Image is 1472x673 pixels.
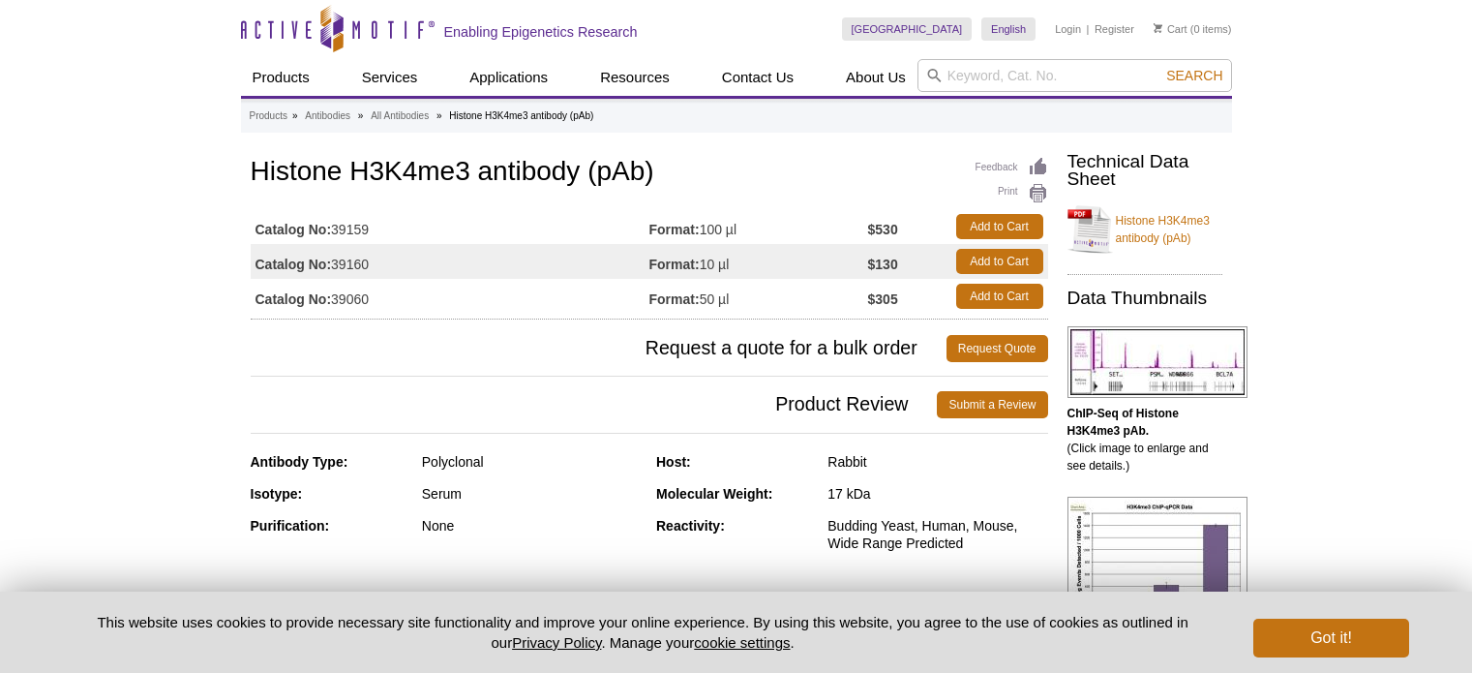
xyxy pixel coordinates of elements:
[1154,17,1232,41] li: (0 items)
[250,107,287,125] a: Products
[956,249,1043,274] a: Add to Cart
[649,221,700,238] strong: Format:
[251,454,348,470] strong: Antibody Type:
[422,453,642,471] div: Polyclonal
[251,157,1048,190] h1: Histone H3K4me3 antibody (pAb)
[956,214,1043,239] a: Add to Cart
[976,157,1048,178] a: Feedback
[255,291,332,308] strong: Catalog No:
[694,634,790,651] button: cookie settings
[588,59,681,96] a: Resources
[868,291,898,308] strong: $305
[241,59,321,96] a: Products
[649,244,868,279] td: 10 µl
[251,279,649,314] td: 39060
[649,291,700,308] strong: Format:
[458,59,559,96] a: Applications
[868,221,898,238] strong: $530
[251,209,649,244] td: 39159
[1067,405,1222,474] p: (Click image to enlarge and see details.)
[371,107,429,125] a: All Antibodies
[937,391,1047,418] a: Submit a Review
[422,485,642,503] div: Serum
[64,612,1222,653] p: This website uses cookies to provide necessary site functionality and improve your online experie...
[1087,17,1090,41] li: |
[305,107,350,125] a: Antibodies
[656,518,725,534] strong: Reactivity:
[656,486,772,502] strong: Molecular Weight:
[1067,290,1222,307] h2: Data Thumbnails
[827,453,1047,471] div: Rabbit
[1067,407,1179,438] b: ChIP-Seq of Histone H3K4me3 pAb.
[649,279,868,314] td: 50 µl
[1067,497,1247,623] img: Histone H3K4me3 antibody (pAb) tested by TIP-ChIP.
[868,256,898,273] strong: $130
[255,221,332,238] strong: Catalog No:
[1095,22,1134,36] a: Register
[449,110,593,121] li: Histone H3K4me3 antibody (pAb)
[1154,23,1162,33] img: Your Cart
[649,209,868,244] td: 100 µl
[251,391,938,418] span: Product Review
[827,517,1047,552] div: Budding Yeast, Human, Mouse, Wide Range Predicted
[512,634,601,651] a: Privacy Policy
[436,110,442,121] li: »
[649,256,700,273] strong: Format:
[976,183,1048,204] a: Print
[358,110,364,121] li: »
[710,59,805,96] a: Contact Us
[917,59,1232,92] input: Keyword, Cat. No.
[946,335,1048,362] a: Request Quote
[656,454,691,470] strong: Host:
[1160,67,1228,84] button: Search
[1166,68,1222,83] span: Search
[827,485,1047,503] div: 17 kDa
[251,244,649,279] td: 39160
[292,110,298,121] li: »
[1055,22,1081,36] a: Login
[251,486,303,502] strong: Isotype:
[1067,153,1222,188] h2: Technical Data Sheet
[251,518,330,534] strong: Purification:
[1154,22,1187,36] a: Cart
[251,335,946,362] span: Request a quote for a bulk order
[1067,326,1247,398] img: Histone H3K4me3 antibody (pAb) tested by ChIP-Seq.
[981,17,1036,41] a: English
[956,284,1043,309] a: Add to Cart
[1253,619,1408,658] button: Got it!
[1067,200,1222,259] a: Histone H3K4me3 antibody (pAb)
[350,59,430,96] a: Services
[255,256,332,273] strong: Catalog No:
[834,59,917,96] a: About Us
[422,517,642,535] div: None
[444,23,638,41] h2: Enabling Epigenetics Research
[842,17,973,41] a: [GEOGRAPHIC_DATA]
